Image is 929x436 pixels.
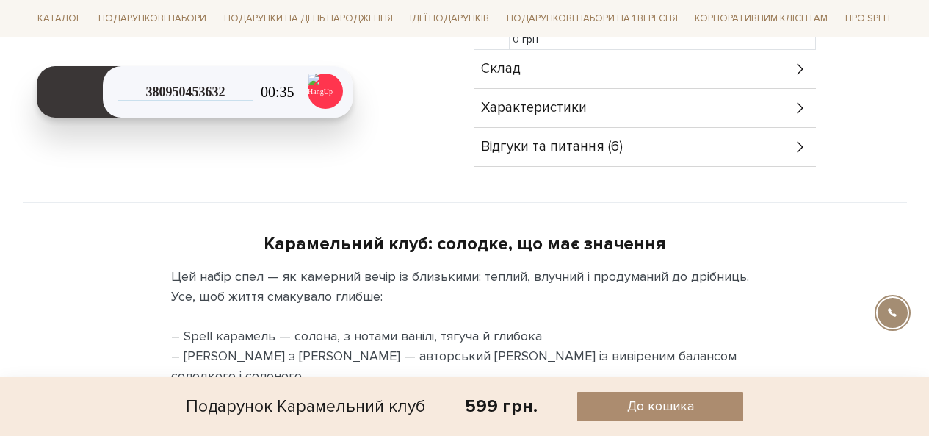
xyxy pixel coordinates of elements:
a: Подарункові набори [93,7,212,30]
span: Характеристики [481,101,587,115]
span: Відгуки та питання (6) [481,140,623,154]
a: Подарунки на День народження [218,7,399,30]
div: 599 грн. [465,395,538,418]
div: Подарунок Карамельний клуб [186,392,425,421]
span: До кошика [627,398,694,415]
span: Склад [481,62,521,76]
a: Каталог [32,7,87,30]
a: Подарункові набори на 1 Вересня [501,6,684,31]
a: Ідеї подарунків [404,7,495,30]
a: Про Spell [839,7,898,30]
a: Корпоративним клієнтам [689,6,834,31]
button: До кошика [577,392,743,421]
div: Карамельний клуб: солодке, що має значення [171,221,759,255]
